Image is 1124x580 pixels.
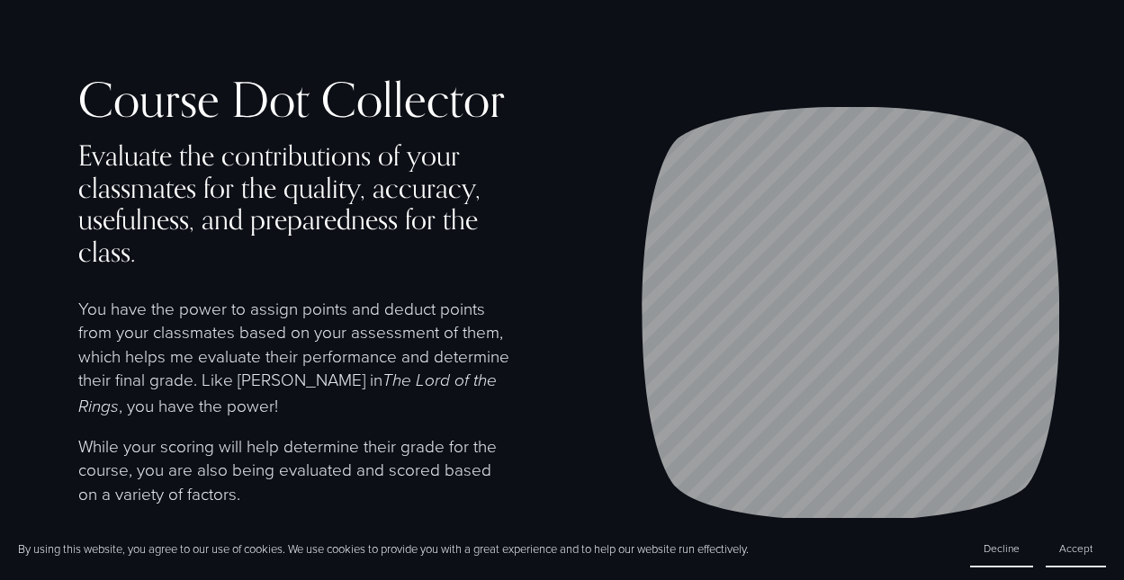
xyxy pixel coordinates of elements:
[78,434,513,506] p: While your scoring will help determine their grade for the course, you are also being evaluated a...
[78,297,513,420] p: You have the power to assign points and deduct points from your classmates based on your assessme...
[321,74,505,126] div: Collector
[1059,540,1093,556] span: Accept
[78,74,220,126] div: Course
[78,139,513,268] h4: Evaluate the contributions of your classmates for the quality, accuracy, usefulness, and prepared...
[18,540,749,557] p: By using this website, you agree to our use of cookies. We use cookies to provide you with a grea...
[970,531,1033,567] button: Decline
[1046,531,1106,567] button: Accept
[231,74,310,126] div: Dot
[984,540,1020,556] span: Decline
